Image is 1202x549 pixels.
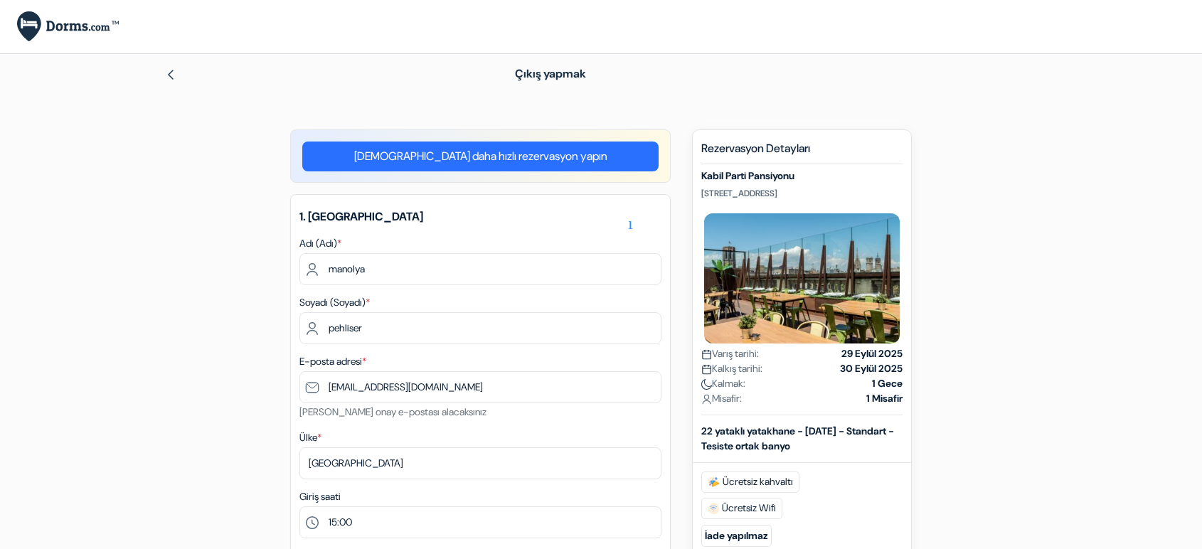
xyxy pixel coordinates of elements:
[299,355,362,368] font: E-posta adresi
[354,149,607,164] font: [DEMOGRAPHIC_DATA] daha hızlı rezervasyon yapın
[423,212,633,229] font: hata_anahattı
[712,377,745,390] font: Kalmak:
[701,141,810,156] font: Rezervasyon Detayları
[841,347,903,360] font: 29 Eylül 2025
[299,490,341,503] font: Giriş saati
[712,392,742,405] font: Misafir:
[299,405,486,418] font: [PERSON_NAME] onay e-postası alacaksınız
[701,364,712,375] img: calendar.svg
[299,237,337,250] font: Adı (Adı)
[299,209,423,224] font: 1. [GEOGRAPHIC_DATA]
[299,312,661,344] input: Soyadını girin
[299,431,317,444] font: Ülke
[723,475,793,488] font: Ücretsiz kahvaltı
[17,11,119,42] img: Yurtlar.com
[712,362,762,375] font: Kalkış tarihi:
[299,296,366,309] font: Soyadı (Soyadı)
[701,188,777,199] font: [STREET_ADDRESS]
[701,379,712,390] img: moon.svg
[712,347,759,360] font: Varış tarihi:
[840,362,903,375] font: 30 Eylül 2025
[705,529,768,542] font: İade yapılmaz
[165,69,176,80] img: left_arrow.svg
[708,503,719,514] img: free_wifi.svg
[872,377,903,390] font: 1 Gece
[701,349,712,360] img: calendar.svg
[866,392,903,405] font: 1 Misafir
[701,169,794,182] font: Kabil Parti Pansiyonu
[299,253,661,285] input: Adınızı girin
[299,371,661,403] input: E-posta adresini girin
[722,501,776,514] font: Ücretsiz Wifi
[515,66,586,81] font: Çıkış yapmak
[701,394,712,405] img: user_icon.svg
[701,425,894,452] font: 22 yataklı yatakhane - [DATE] - Standart - Tesiste ortak banyo
[423,209,633,224] a: hata_anahattı
[708,476,720,488] img: free_breakfast.svg
[302,142,659,171] a: [DEMOGRAPHIC_DATA] daha hızlı rezervasyon yapın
